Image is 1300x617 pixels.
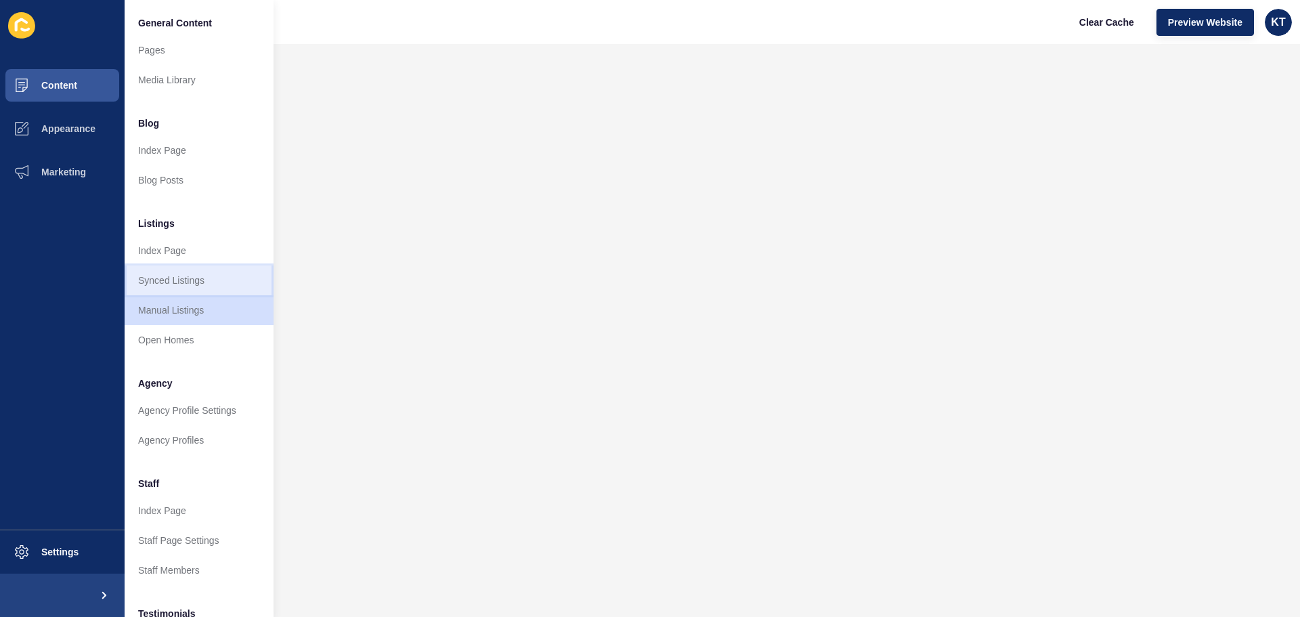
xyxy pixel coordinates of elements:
span: Staff [138,477,159,490]
span: Preview Website [1168,16,1242,29]
a: Synced Listings [125,265,274,295]
a: Open Homes [125,325,274,355]
button: Clear Cache [1068,9,1146,36]
a: Pages [125,35,274,65]
a: Index Page [125,496,274,526]
a: Blog Posts [125,165,274,195]
a: Staff Page Settings [125,526,274,555]
a: Agency Profiles [125,425,274,455]
span: Agency [138,377,173,390]
a: Index Page [125,135,274,165]
span: KT [1271,16,1285,29]
span: Blog [138,116,159,130]
span: General Content [138,16,212,30]
a: Staff Members [125,555,274,585]
a: Manual Listings [125,295,274,325]
span: Listings [138,217,175,230]
a: Index Page [125,236,274,265]
button: Preview Website [1156,9,1254,36]
a: Media Library [125,65,274,95]
a: Agency Profile Settings [125,396,274,425]
span: Clear Cache [1079,16,1134,29]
